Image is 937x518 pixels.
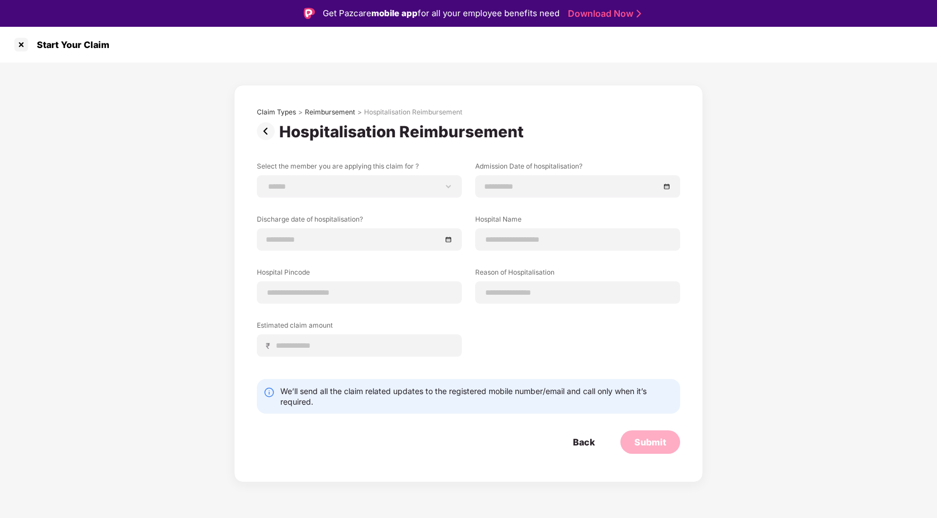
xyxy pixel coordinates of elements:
img: Logo [304,8,315,19]
div: Start Your Claim [30,39,109,50]
img: Stroke [637,8,641,20]
div: > [357,108,362,117]
img: svg+xml;base64,PHN2ZyBpZD0iSW5mby0yMHgyMCIgeG1sbnM9Imh0dHA6Ly93d3cudzMub3JnLzIwMDAvc3ZnIiB3aWR0aD... [264,387,275,398]
label: Admission Date of hospitalisation? [475,161,680,175]
label: Hospital Pincode [257,267,462,281]
div: Hospitalisation Reimbursement [364,108,462,117]
div: Hospitalisation Reimbursement [279,122,528,141]
div: > [298,108,303,117]
span: ₹ [266,340,275,351]
div: We’ll send all the claim related updates to the registered mobile number/email and call only when... [280,386,673,407]
div: Submit [634,436,666,448]
label: Discharge date of hospitalisation? [257,214,462,228]
div: Get Pazcare for all your employee benefits need [323,7,560,20]
div: Claim Types [257,108,296,117]
div: Back [573,436,595,448]
label: Hospital Name [475,214,680,228]
img: svg+xml;base64,PHN2ZyBpZD0iUHJldi0zMngzMiIgeG1sbnM9Imh0dHA6Ly93d3cudzMub3JnLzIwMDAvc3ZnIiB3aWR0aD... [257,122,279,140]
label: Reason of Hospitalisation [475,267,680,281]
div: Reimbursement [305,108,355,117]
label: Estimated claim amount [257,320,462,334]
a: Download Now [568,8,638,20]
label: Select the member you are applying this claim for ? [257,161,462,175]
strong: mobile app [371,8,418,18]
